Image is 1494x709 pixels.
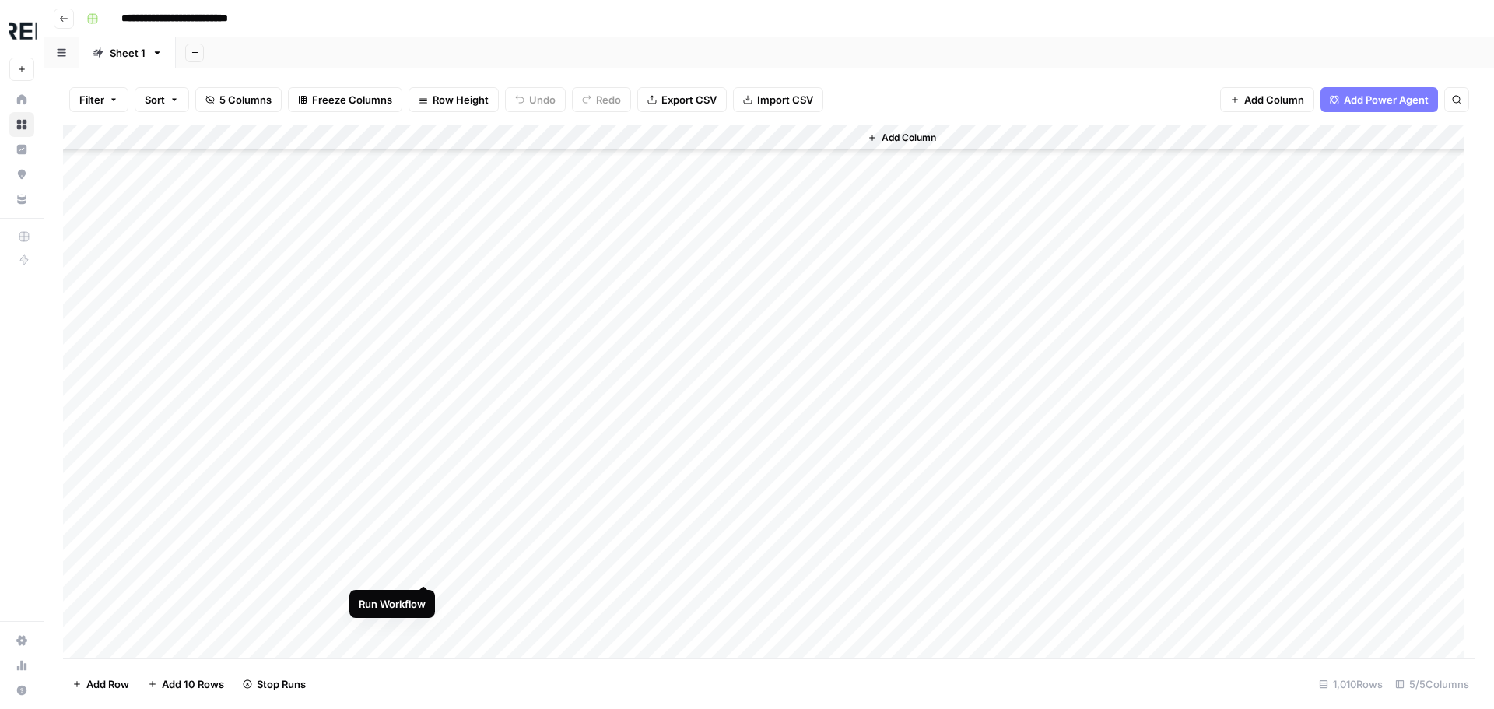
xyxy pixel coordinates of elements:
[359,596,426,612] div: Run Workflow
[882,131,936,145] span: Add Column
[1313,672,1389,697] div: 1,010 Rows
[162,676,224,692] span: Add 10 Rows
[9,628,34,653] a: Settings
[257,676,306,692] span: Stop Runs
[219,92,272,107] span: 5 Columns
[9,112,34,137] a: Browse
[145,92,165,107] span: Sort
[861,128,942,148] button: Add Column
[139,672,233,697] button: Add 10 Rows
[733,87,823,112] button: Import CSV
[86,676,129,692] span: Add Row
[661,92,717,107] span: Export CSV
[9,187,34,212] a: Your Data
[9,18,37,46] img: Threepipe Reply Logo
[9,162,34,187] a: Opportunities
[63,672,139,697] button: Add Row
[1389,672,1475,697] div: 5/5 Columns
[1320,87,1438,112] button: Add Power Agent
[233,672,315,697] button: Stop Runs
[1220,87,1314,112] button: Add Column
[637,87,727,112] button: Export CSV
[1244,92,1304,107] span: Add Column
[505,87,566,112] button: Undo
[79,37,176,68] a: Sheet 1
[9,678,34,703] button: Help + Support
[195,87,282,112] button: 5 Columns
[9,87,34,112] a: Home
[572,87,631,112] button: Redo
[9,137,34,162] a: Insights
[79,92,104,107] span: Filter
[529,92,556,107] span: Undo
[9,12,34,51] button: Workspace: Threepipe Reply
[110,45,146,61] div: Sheet 1
[288,87,402,112] button: Freeze Columns
[312,92,392,107] span: Freeze Columns
[757,92,813,107] span: Import CSV
[135,87,189,112] button: Sort
[596,92,621,107] span: Redo
[433,92,489,107] span: Row Height
[409,87,499,112] button: Row Height
[69,87,128,112] button: Filter
[9,653,34,678] a: Usage
[1344,92,1429,107] span: Add Power Agent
